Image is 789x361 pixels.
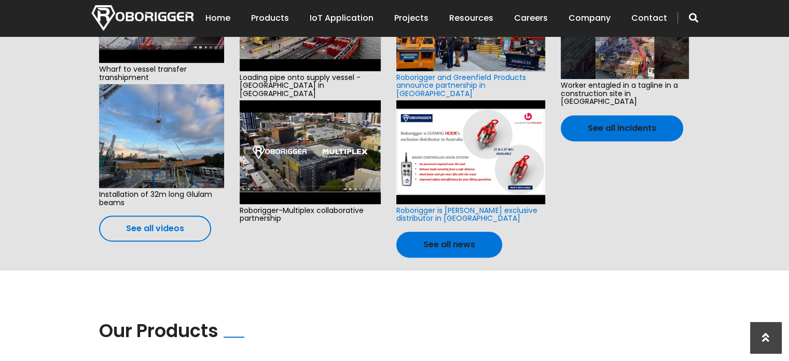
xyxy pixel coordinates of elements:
h2: Our Products [99,320,218,342]
a: See all videos [99,216,211,242]
a: See all news [396,232,502,258]
a: See all incidents [561,115,683,141]
a: Careers [514,2,548,34]
span: Wharf to vessel transfer transhipment [99,63,224,84]
a: IoT Application [310,2,373,34]
span: Installation of 32m long Glulam beams [99,188,224,209]
img: e6f0d910-cd76-44a6-a92d-b5ff0f84c0aa-2.jpg [99,84,224,188]
span: Worker entagled in a tagline in a construction site in [GEOGRAPHIC_DATA] [561,79,689,108]
a: Company [569,2,611,34]
a: Products [251,2,289,34]
span: Roborigger-Multiplex collaborative partnership [240,204,381,225]
a: Roborigger and Greenfield Products announce partnership in [GEOGRAPHIC_DATA] [396,72,525,99]
a: Roborigger is [PERSON_NAME] exclusive distributor in [GEOGRAPHIC_DATA] [396,205,537,223]
img: Nortech [91,5,193,31]
a: Home [205,2,230,34]
span: Loading pipe onto supply vessel - [GEOGRAPHIC_DATA] in [GEOGRAPHIC_DATA] [240,71,381,100]
a: Projects [394,2,428,34]
a: Contact [631,2,667,34]
img: hqdefault.jpg [240,100,381,204]
a: Resources [449,2,493,34]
